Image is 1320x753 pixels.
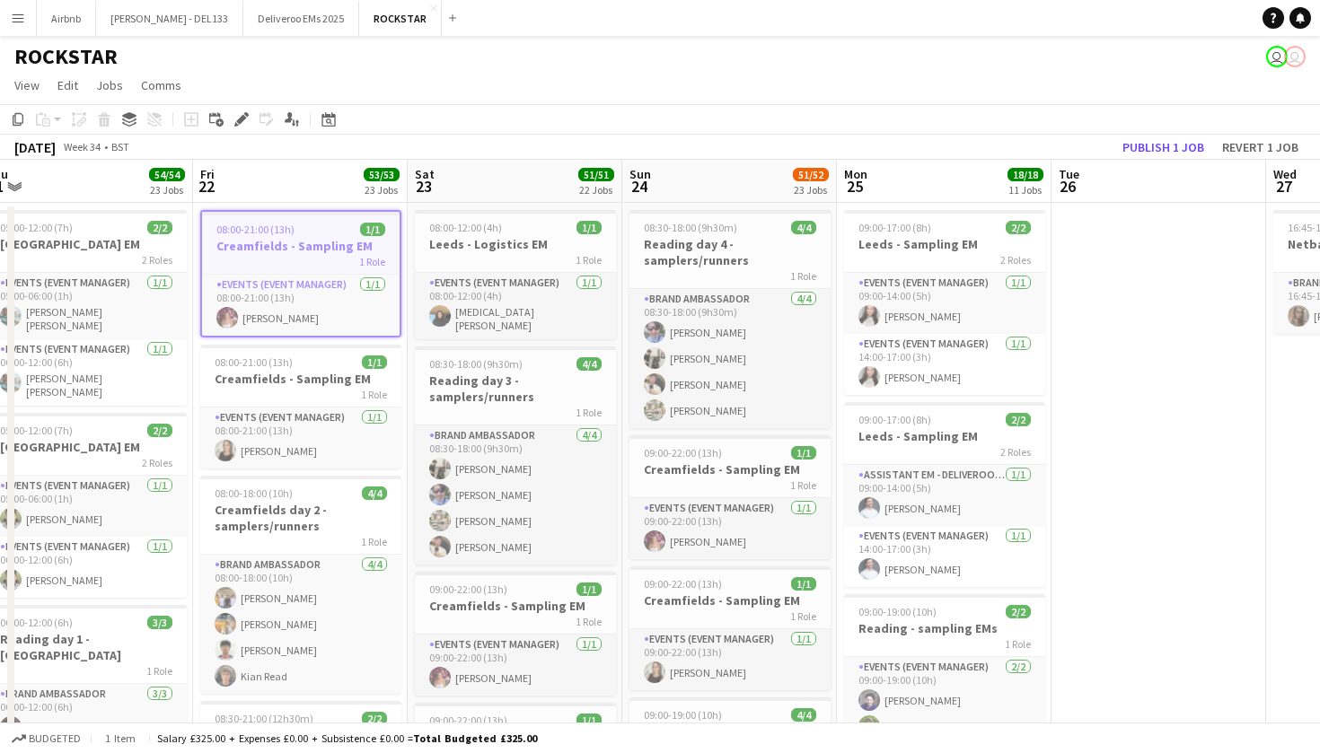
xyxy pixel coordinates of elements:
app-card-role: Events (Event Manager)1/109:00-22:00 (13h)[PERSON_NAME] [629,498,831,559]
h3: Reading day 3 - samplers/runners [415,372,616,405]
span: 24 [627,176,651,197]
span: 51/52 [793,168,829,181]
h3: Leeds - Sampling EM [844,428,1045,444]
h3: Leeds - Sampling EM [844,236,1045,252]
span: 54/54 [149,168,185,181]
span: 1 Role [576,406,602,419]
span: 08:30-18:00 (9h30m) [644,221,737,234]
h3: Creamfields - Sampling EM [202,238,400,254]
span: 27 [1271,176,1297,197]
h1: ROCKSTAR [14,43,118,70]
span: 1/1 [360,223,385,236]
a: Edit [50,74,85,97]
div: 23 Jobs [150,183,184,197]
span: 2/2 [1006,413,1031,426]
a: Jobs [89,74,130,97]
app-job-card: 09:00-22:00 (13h)1/1Creamfields - Sampling EM1 RoleEvents (Event Manager)1/109:00-22:00 (13h)[PER... [415,572,616,696]
span: 09:00-17:00 (8h) [858,413,931,426]
h3: Creamfields - Sampling EM [629,592,831,609]
span: 09:00-17:00 (8h) [858,221,931,234]
app-job-card: 09:00-19:00 (10h)2/2Reading - sampling EMs1 RoleEvents (Event Manager)2/209:00-19:00 (10h)[PERSON... [844,594,1045,744]
span: 2/2 [147,221,172,234]
span: 22 [198,176,215,197]
app-job-card: 09:00-17:00 (8h)2/2Leeds - Sampling EM2 RolesAssistant EM - Deliveroo FR1/109:00-14:00 (5h)[PERSO... [844,402,1045,587]
span: 1 Role [146,664,172,678]
span: 08:00-12:00 (4h) [429,221,502,234]
span: Sat [415,166,435,182]
app-card-role: Events (Event Manager)1/108:00-12:00 (4h)[MEDICAL_DATA][PERSON_NAME] [415,273,616,339]
app-user-avatar: Ed Harvey [1284,46,1306,67]
span: Jobs [96,77,123,93]
span: 53/53 [364,168,400,181]
div: 09:00-22:00 (13h)1/1Creamfields - Sampling EM1 RoleEvents (Event Manager)1/109:00-22:00 (13h)[PER... [629,435,831,559]
span: 1/1 [791,577,816,591]
app-job-card: 08:30-18:00 (9h30m)4/4Reading day 4 - samplers/runners1 RoleBrand Ambassador4/408:30-18:00 (9h30m... [629,210,831,428]
span: 4/4 [576,357,602,371]
app-card-role: Events (Event Manager)1/108:00-21:00 (13h)[PERSON_NAME] [200,407,401,468]
span: 1 Role [790,269,816,283]
span: Total Budgeted £325.00 [413,731,537,745]
span: 4/4 [791,221,816,234]
app-job-card: 08:30-18:00 (9h30m)4/4Reading day 3 - samplers/runners1 RoleBrand Ambassador4/408:30-18:00 (9h30m... [415,346,616,565]
button: Revert 1 job [1215,136,1306,159]
h3: Leeds - Logistics EM [415,236,616,252]
span: Mon [844,166,867,182]
span: 09:00-22:00 (13h) [644,446,722,460]
span: Tue [1059,166,1079,182]
app-job-card: 08:00-18:00 (10h)4/4Creamfields day 2 - samplers/runners1 RoleBrand Ambassador4/408:00-18:00 (10h... [200,476,401,694]
app-card-role: Events (Event Manager)1/114:00-17:00 (3h)[PERSON_NAME] [844,334,1045,395]
span: 08:30-18:00 (9h30m) [429,357,523,371]
div: 23 Jobs [365,183,399,197]
button: Airbnb [37,1,96,36]
h3: Reading day 4 - samplers/runners [629,236,831,268]
div: 23 Jobs [794,183,828,197]
span: 18/18 [1008,168,1043,181]
span: 2/2 [147,424,172,437]
div: [DATE] [14,138,56,156]
h3: Creamfields - Sampling EM [415,598,616,614]
span: Budgeted [29,732,81,745]
span: 09:00-19:00 (10h) [644,708,722,722]
span: 09:00-22:00 (13h) [429,714,507,727]
span: 1/1 [576,714,602,727]
app-card-role: Brand Ambassador4/408:30-18:00 (9h30m)[PERSON_NAME][PERSON_NAME][PERSON_NAME][PERSON_NAME] [415,425,616,565]
span: Edit [57,77,78,93]
div: 22 Jobs [579,183,613,197]
app-card-role: Events (Event Manager)1/108:00-21:00 (13h)[PERSON_NAME] [202,275,400,336]
span: 2 Roles [1000,445,1031,459]
div: 08:00-12:00 (4h)1/1Leeds - Logistics EM1 RoleEvents (Event Manager)1/108:00-12:00 (4h)[MEDICAL_DA... [415,210,616,339]
span: 2/2 [1006,221,1031,234]
span: 25 [841,176,867,197]
h3: Creamfields - Sampling EM [200,371,401,387]
div: Salary £325.00 + Expenses £0.00 + Subsistence £0.00 = [157,731,537,745]
app-card-role: Events (Event Manager)1/109:00-22:00 (13h)[PERSON_NAME] [629,629,831,690]
span: View [14,77,40,93]
span: 1/1 [576,582,602,596]
span: 1 Role [361,535,387,548]
div: 08:00-21:00 (13h)1/1Creamfields - Sampling EM1 RoleEvents (Event Manager)1/108:00-21:00 (13h)[PER... [200,210,401,337]
app-card-role: Events (Event Manager)2/209:00-19:00 (10h)[PERSON_NAME][PERSON_NAME] [844,657,1045,744]
div: 09:00-17:00 (8h)2/2Leeds - Sampling EM2 RolesEvents (Event Manager)1/109:00-14:00 (5h)[PERSON_NAM... [844,210,1045,395]
span: 26 [1056,176,1079,197]
span: 3/3 [147,616,172,629]
button: [PERSON_NAME] - DEL133 [96,1,243,36]
span: 4/4 [362,486,387,500]
span: 2 Roles [142,456,172,469]
a: Comms [134,74,189,97]
span: 1 Role [361,388,387,401]
span: 1/1 [791,446,816,460]
h3: Creamfields day 2 - samplers/runners [200,502,401,534]
button: Publish 1 job [1115,136,1211,159]
app-job-card: 08:00-21:00 (13h)1/1Creamfields - Sampling EM1 RoleEvents (Event Manager)1/108:00-21:00 (13h)[PER... [200,345,401,468]
app-card-role: Events (Event Manager)1/109:00-14:00 (5h)[PERSON_NAME] [844,273,1045,334]
a: View [7,74,47,97]
app-user-avatar: Inna Noor [1266,46,1288,67]
span: Week 34 [59,140,104,153]
span: 2 Roles [1000,253,1031,267]
app-job-card: 09:00-22:00 (13h)1/1Creamfields - Sampling EM1 RoleEvents (Event Manager)1/109:00-22:00 (13h)[PER... [629,566,831,690]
